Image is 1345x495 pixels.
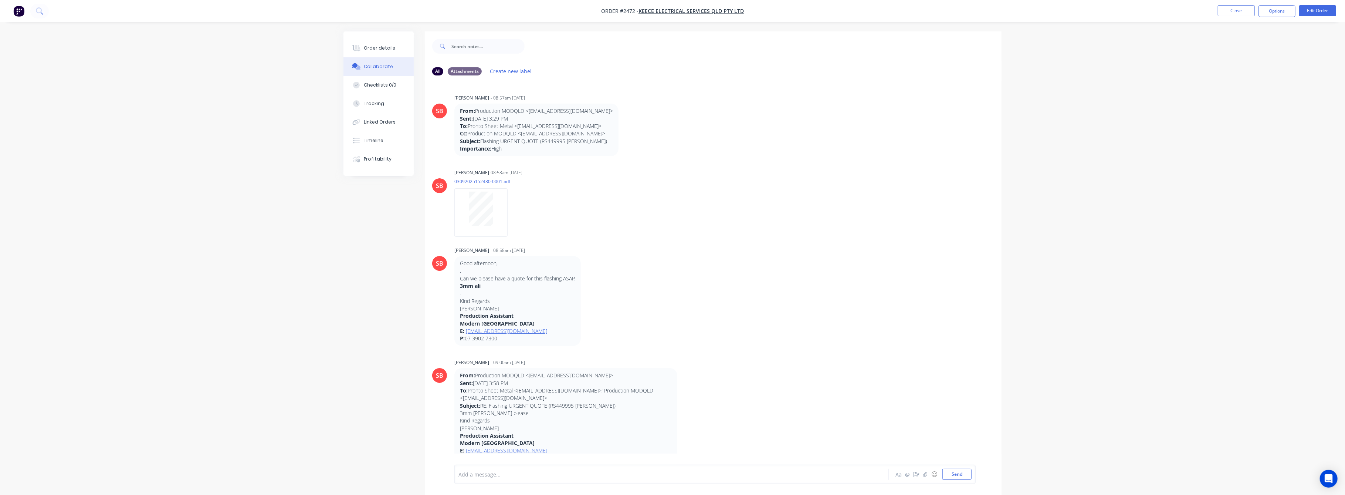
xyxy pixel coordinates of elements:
button: Tracking [343,94,414,113]
a: Keece Electrical Services QLD PTY LTD [638,8,744,15]
button: Close [1218,5,1255,16]
p: Kind Regards [460,417,672,424]
strong: Importance: [460,145,491,152]
strong: From: [460,107,475,114]
p: 07 3902 7300 [460,335,575,342]
a: [EMAIL_ADDRESS][DOMAIN_NAME] [466,447,547,454]
strong: Production Assistant [460,432,514,439]
p: Production MODQLD <[EMAIL_ADDRESS][DOMAIN_NAME]> [DATE] 3:29 PM Pronto Sheet Metal <[EMAIL_ADDRES... [460,107,613,152]
strong: To: [460,387,468,394]
div: Attachments [448,67,482,75]
div: SB [436,371,443,380]
div: Tracking [364,100,384,107]
p: . [460,267,575,275]
div: - 08:58am [DATE] [491,247,525,254]
strong: Modern [GEOGRAPHIC_DATA] [460,320,535,327]
div: Collaborate [364,63,393,70]
p: Can we please have a quote for this flashing ASAP. [460,275,575,282]
div: Timeline [364,137,384,144]
strong: E: [460,447,464,454]
p: [PERSON_NAME] [460,425,672,432]
strong: Production Assistant [460,312,514,319]
span: Order #2472 - [601,8,638,15]
div: - 09:00am [DATE] [491,359,525,366]
div: [PERSON_NAME] [454,247,489,254]
button: Checklists 0/0 [343,76,414,94]
input: Search notes... [451,39,525,54]
p: [PERSON_NAME] [460,305,575,312]
strong: P: [460,335,465,342]
button: Send [942,469,972,480]
button: Timeline [343,131,414,150]
strong: Subject: [460,402,480,409]
button: Options [1258,5,1295,17]
strong: E: [460,327,464,334]
div: [PERSON_NAME] [454,95,489,101]
div: Checklists 0/0 [364,82,397,88]
img: Factory [13,6,24,17]
a: [EMAIL_ADDRESS][DOMAIN_NAME] [466,327,547,334]
strong: To: [460,122,468,129]
button: Edit Order [1299,5,1336,16]
button: ☺ [930,470,939,479]
div: SB [436,181,443,190]
button: Aa [894,470,903,479]
div: All [432,67,443,75]
strong: Sent: [460,380,473,387]
strong: Modern [GEOGRAPHIC_DATA] [460,440,535,447]
div: Open Intercom Messenger [1320,470,1338,488]
div: [PERSON_NAME] [454,359,489,366]
p: 03092025152430-0001.pdf [454,178,515,185]
strong: Subject: [460,138,480,145]
div: SB [436,107,443,115]
div: - 08:57am [DATE] [491,95,525,101]
p: Production MODQLD <[EMAIL_ADDRESS][DOMAIN_NAME]> [DATE] 3:58 PM Pronto Sheet Metal <[EMAIL_ADDRES... [460,372,672,409]
button: Linked Orders [343,113,414,131]
div: Profitability [364,156,392,162]
button: Create new label [486,66,536,76]
button: @ [903,470,912,479]
p: Good afternoon, [460,260,575,267]
p: . [460,290,575,297]
div: Linked Orders [364,119,396,125]
p: 3mm [PERSON_NAME] please [460,410,672,417]
button: Order details [343,39,414,57]
div: [PERSON_NAME] [454,169,489,176]
button: Profitability [343,150,414,168]
strong: Cc: [460,130,467,137]
div: SB [436,259,443,268]
strong: 3mm ali [460,282,481,289]
div: Order details [364,45,396,51]
strong: From: [460,372,475,379]
div: 08:58am [DATE] [491,169,522,176]
button: Collaborate [343,57,414,76]
strong: Sent: [460,115,473,122]
p: Kind Regards [460,297,575,305]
